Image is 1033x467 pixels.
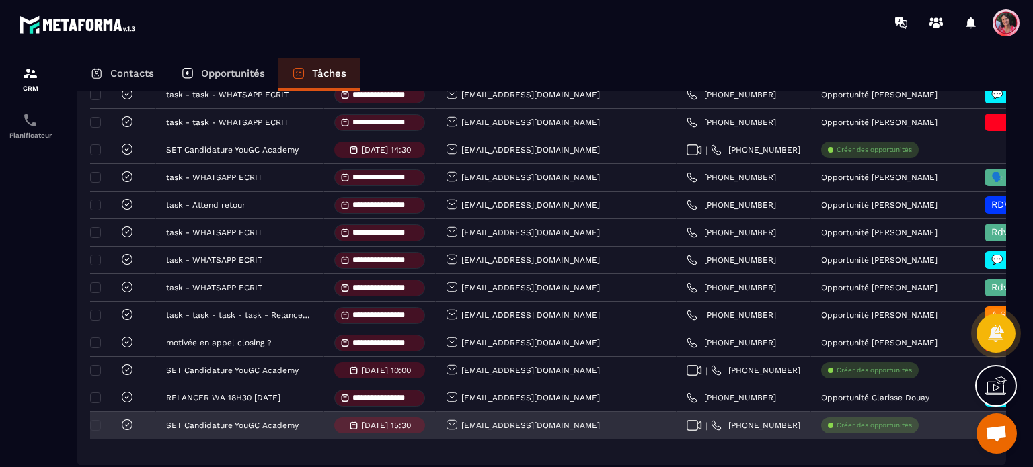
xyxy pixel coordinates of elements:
[166,366,299,375] p: SET Candidature YouGC Academy
[166,118,289,127] p: task - task - WHATSAPP ECRIT
[22,65,38,81] img: formation
[821,310,938,320] p: Opportunité [PERSON_NAME]
[166,145,299,155] p: SET Candidature YouGC Academy
[821,338,938,347] p: Opportunité [PERSON_NAME]
[3,55,57,102] a: formationformationCRM
[110,67,154,79] p: Contacts
[821,283,938,292] p: Opportunité [PERSON_NAME]
[821,200,938,210] p: Opportunité [PERSON_NAME]
[19,12,140,37] img: logo
[687,200,776,210] a: [PHONE_NUMBER]
[362,421,411,430] p: [DATE] 15:30
[166,255,262,265] p: task - WHATSAPP ECRIT
[166,173,262,182] p: task - WHATSAPP ECRIT
[201,67,265,79] p: Opportunités
[687,392,776,403] a: [PHONE_NUMBER]
[278,58,360,91] a: Tâches
[312,67,346,79] p: Tâches
[687,337,776,348] a: [PHONE_NUMBER]
[166,310,310,320] p: task - task - task - task - Relance pour prise de rdv
[821,255,938,265] p: Opportunité [PERSON_NAME]
[837,421,912,430] p: Créer des opportunités
[821,173,938,182] p: Opportunité [PERSON_NAME]
[77,58,167,91] a: Contacts
[166,90,289,99] p: task - task - WHATSAPP ECRIT
[3,102,57,149] a: schedulerschedulerPlanificateur
[3,85,57,92] p: CRM
[687,310,776,321] a: [PHONE_NUMBER]
[687,282,776,293] a: [PHONE_NUMBER]
[362,145,411,155] p: [DATE] 14:30
[711,420,800,431] a: [PHONE_NUMBER]
[3,132,57,139] p: Planificateur
[837,145,912,155] p: Créer des opportunités
[821,393,929,402] p: Opportunité Clarisse Douay
[22,112,38,128] img: scheduler
[166,393,280,402] p: RELANCER WA 18H30 [DATE]
[821,90,938,99] p: Opportunité [PERSON_NAME]
[837,366,912,375] p: Créer des opportunités
[166,228,262,237] p: task - WHATSAPP ECRIT
[705,366,707,376] span: |
[711,144,800,155] a: [PHONE_NUMBER]
[705,145,707,155] span: |
[711,365,800,376] a: [PHONE_NUMBER]
[687,89,776,100] a: [PHONE_NUMBER]
[821,228,938,237] p: Opportunité [PERSON_NAME]
[166,421,299,430] p: SET Candidature YouGC Academy
[687,117,776,128] a: [PHONE_NUMBER]
[821,118,938,127] p: Opportunité [PERSON_NAME]
[687,172,776,183] a: [PHONE_NUMBER]
[977,413,1017,454] div: Ouvrir le chat
[167,58,278,91] a: Opportunités
[166,200,245,210] p: task - Attend retour
[362,366,411,375] p: [DATE] 10:00
[687,255,776,265] a: [PHONE_NUMBER]
[166,338,272,347] p: motivée en appel closing ?
[705,421,707,431] span: |
[166,283,262,292] p: task - WHATSAPP ECRIT
[687,227,776,238] a: [PHONE_NUMBER]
